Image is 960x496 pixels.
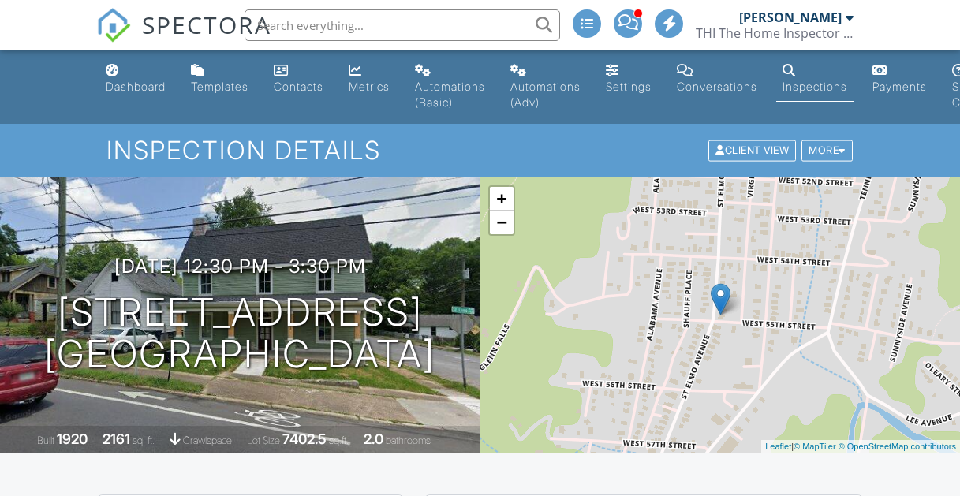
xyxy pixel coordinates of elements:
a: Metrics [342,57,396,102]
div: | [761,440,960,453]
a: Client View [707,144,800,155]
a: Contacts [267,57,330,102]
div: Payments [872,80,927,93]
a: © MapTiler [794,442,836,451]
a: Templates [185,57,255,102]
a: Zoom in [490,187,514,211]
span: Built [37,434,54,446]
div: Contacts [274,80,323,93]
div: [PERSON_NAME] [739,9,842,25]
span: crawlspace [183,434,232,446]
div: Client View [708,140,796,162]
a: SPECTORA [96,21,271,54]
a: Inspections [776,57,854,102]
div: 2161 [103,431,130,447]
div: More [801,140,853,162]
h1: Inspection Details [106,136,854,164]
input: Search everything... [245,9,560,41]
div: THI The Home Inspector LLC [696,25,854,41]
a: Dashboard [99,57,172,102]
a: Automations (Basic) [409,57,491,117]
img: The Best Home Inspection Software - Spectora [96,8,131,43]
span: sq. ft. [133,434,155,446]
h3: [DATE] 12:30 pm - 3:30 pm [114,255,366,277]
a: Conversations [671,57,764,102]
div: Dashboard [106,80,166,93]
a: Leaflet [765,442,791,451]
span: bathrooms [386,434,431,446]
span: Lot Size [247,434,280,446]
span: SPECTORA [142,8,271,41]
a: Payments [866,57,933,102]
a: Settings [600,57,658,102]
div: 2.0 [364,431,383,447]
a: © OpenStreetMap contributors [839,442,956,451]
div: 1920 [57,431,88,447]
a: Zoom out [490,211,514,234]
div: 7402.5 [282,431,327,447]
div: Metrics [349,80,390,93]
a: Automations (Advanced) [504,57,587,117]
h1: [STREET_ADDRESS] [GEOGRAPHIC_DATA] [44,292,435,375]
div: Settings [606,80,652,93]
div: Conversations [677,80,757,93]
div: Automations (Basic) [415,80,485,109]
span: sq.ft. [329,434,349,446]
div: Inspections [783,80,847,93]
div: Templates [191,80,248,93]
div: Automations (Adv) [510,80,581,109]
